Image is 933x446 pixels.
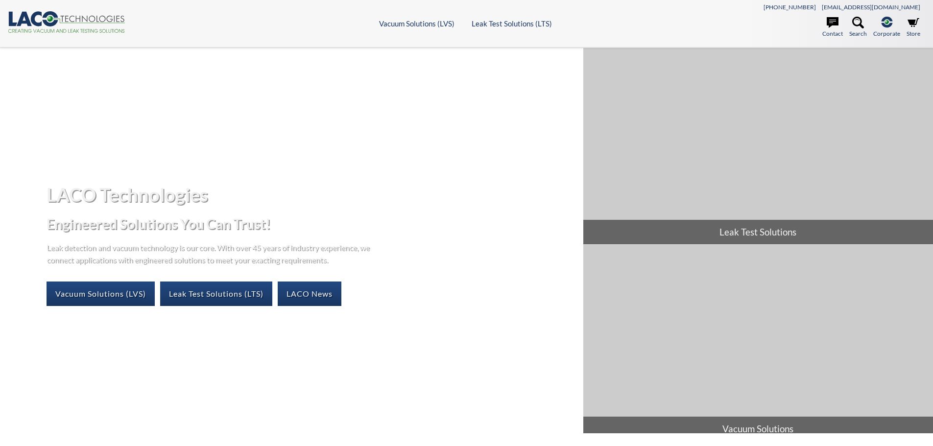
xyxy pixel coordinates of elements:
[47,183,575,207] h1: LACO Technologies
[822,17,843,38] a: Contact
[822,3,920,11] a: [EMAIL_ADDRESS][DOMAIN_NAME]
[583,220,933,244] span: Leak Test Solutions
[849,17,867,38] a: Search
[47,241,375,266] p: Leak detection and vacuum technology is our core. With over 45 years of industry experience, we c...
[160,282,272,306] a: Leak Test Solutions (LTS)
[873,29,900,38] span: Corporate
[583,245,933,441] a: Vacuum Solutions
[47,215,575,233] h2: Engineered Solutions You Can Trust!
[379,19,455,28] a: Vacuum Solutions (LVS)
[907,17,920,38] a: Store
[583,48,933,244] a: Leak Test Solutions
[583,417,933,441] span: Vacuum Solutions
[278,282,341,306] a: LACO News
[47,282,155,306] a: Vacuum Solutions (LVS)
[472,19,552,28] a: Leak Test Solutions (LTS)
[764,3,816,11] a: [PHONE_NUMBER]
